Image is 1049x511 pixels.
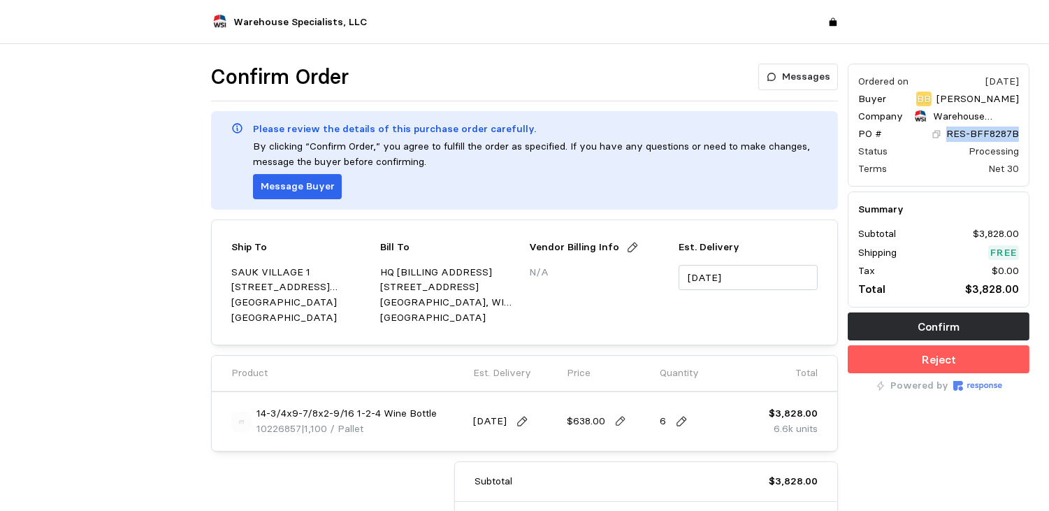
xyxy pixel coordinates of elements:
[858,74,909,89] div: Ordered on
[918,318,960,336] p: Confirm
[301,422,363,435] span: | 1,100 / Pallet
[679,240,818,255] p: Est. Delivery
[530,240,620,255] p: Vendor Billing Info
[567,366,591,381] p: Price
[380,310,519,326] p: [GEOGRAPHIC_DATA]
[858,109,903,124] p: Company
[660,414,666,429] p: 6
[782,69,830,85] p: Messages
[848,312,1029,340] button: Confirm
[256,406,437,422] p: 14-3/4x9-7/8x2-9/16 1-2-4 Wine Bottle
[380,265,519,280] p: HQ [BILLING ADDRESS]
[858,144,888,159] div: Status
[769,422,818,437] p: 6.6k units
[253,139,818,169] p: By clicking “Confirm Order,” you agree to fulfill the order as specified. If you have any questio...
[933,109,1019,124] p: Warehouse Specialists, LLC
[231,240,267,255] p: Ship To
[953,381,1002,391] img: Response Logo
[231,412,252,432] img: svg%3e
[380,280,519,295] p: [STREET_ADDRESS]
[936,92,1019,107] p: [PERSON_NAME]
[858,92,886,107] p: Buyer
[858,280,885,298] p: Total
[992,264,1019,279] p: $0.00
[969,144,1019,159] div: Processing
[988,161,1019,176] div: Net 30
[973,226,1019,242] p: $3,828.00
[965,280,1019,298] p: $3,828.00
[758,64,838,90] button: Messages
[848,345,1029,373] button: Reject
[475,474,512,489] p: Subtotal
[858,226,896,242] p: Subtotal
[253,174,342,199] button: Message Buyer
[253,122,536,137] p: Please review the details of this purchase order carefully.
[231,310,370,326] p: [GEOGRAPHIC_DATA]
[858,245,897,261] p: Shipping
[922,351,956,368] p: Reject
[256,422,301,435] span: 10226857
[679,265,818,291] input: MM/DD/YYYY
[231,295,370,310] p: [GEOGRAPHIC_DATA]
[211,64,349,91] h1: Confirm Order
[858,264,875,279] p: Tax
[985,74,1019,89] div: [DATE]
[769,406,818,422] p: $3,828.00
[769,474,818,489] p: $3,828.00
[946,127,1019,142] p: RES-BFF8287B
[233,15,367,30] p: Warehouse Specialists, LLC
[473,366,531,381] p: Est. Delivery
[858,161,887,176] div: Terms
[795,366,818,381] p: Total
[917,92,931,107] p: BB
[858,127,882,142] p: PO #
[261,179,335,194] p: Message Buyer
[473,414,507,429] p: [DATE]
[858,202,1019,217] h5: Summary
[231,265,370,280] p: SAUK VILLAGE 1
[990,245,1017,261] p: Free
[231,366,268,381] p: Product
[380,240,410,255] p: Bill To
[567,414,605,429] p: $638.00
[890,378,948,394] p: Powered by
[530,265,669,280] p: N/A
[380,295,519,310] p: [GEOGRAPHIC_DATA], WI 54912
[231,280,370,295] p: [STREET_ADDRESS][PERSON_NAME]
[660,366,699,381] p: Quantity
